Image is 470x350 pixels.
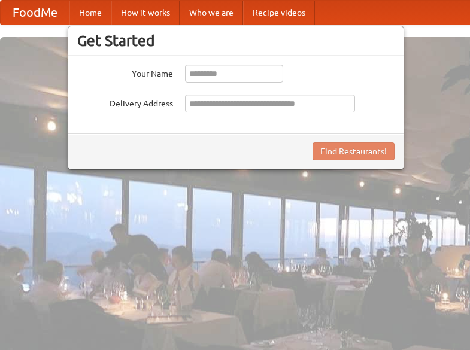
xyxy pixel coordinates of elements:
[243,1,315,25] a: Recipe videos
[180,1,243,25] a: Who we are
[77,95,173,109] label: Delivery Address
[313,142,395,160] button: Find Restaurants!
[111,1,180,25] a: How it works
[77,65,173,80] label: Your Name
[77,32,395,50] h3: Get Started
[69,1,111,25] a: Home
[1,1,69,25] a: FoodMe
